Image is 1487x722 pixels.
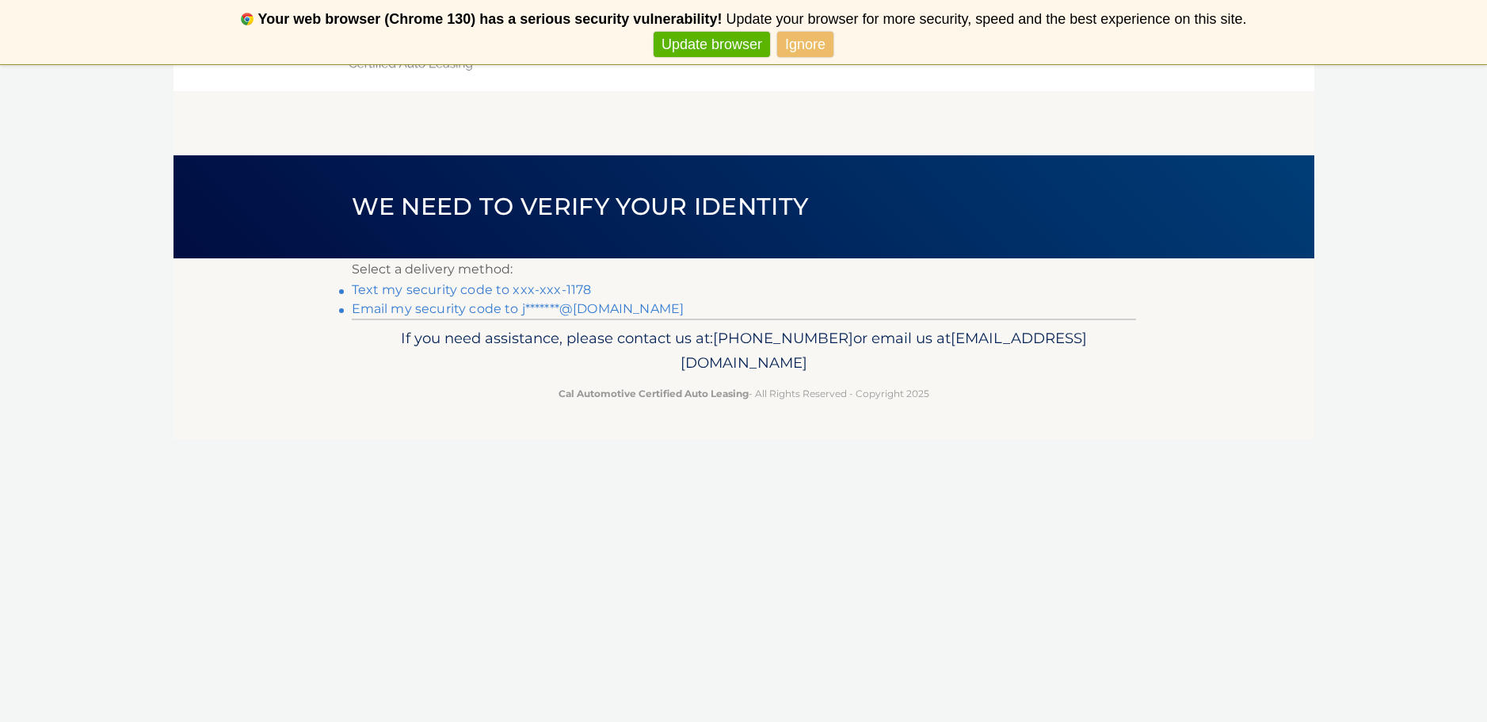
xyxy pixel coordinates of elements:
[352,258,1136,281] p: Select a delivery method:
[352,192,809,221] span: We need to verify your identity
[777,32,833,58] a: Ignore
[654,32,770,58] a: Update browser
[726,11,1246,27] span: Update your browser for more security, speed and the best experience on this site.
[559,388,749,399] strong: Cal Automotive Certified Auto Leasing
[713,329,853,347] span: [PHONE_NUMBER]
[352,301,684,316] a: Email my security code to j*******@[DOMAIN_NAME]
[352,282,592,297] a: Text my security code to xxx-xxx-1178
[258,11,723,27] b: Your web browser (Chrome 130) has a serious security vulnerability!
[362,385,1126,402] p: - All Rights Reserved - Copyright 2025
[362,326,1126,376] p: If you need assistance, please contact us at: or email us at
